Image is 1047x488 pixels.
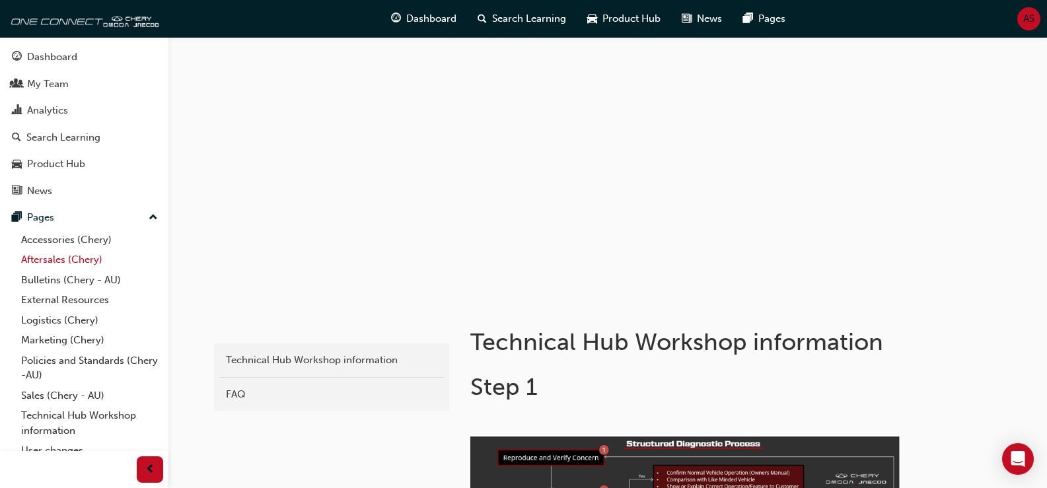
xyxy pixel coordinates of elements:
div: My Team [27,77,69,92]
span: guage-icon [391,11,401,27]
a: news-iconNews [671,5,733,32]
a: External Resources [16,290,163,310]
span: car-icon [587,11,597,27]
div: Product Hub [27,157,85,172]
span: news-icon [12,186,22,197]
div: FAQ [226,387,437,402]
h1: Technical Hub Workshop information [470,328,904,357]
span: prev-icon [145,462,155,478]
span: Product Hub [602,11,661,26]
a: Technical Hub Workshop information [16,405,163,440]
div: Pages [27,210,54,225]
span: pages-icon [12,212,22,224]
div: Open Intercom Messenger [1002,443,1034,475]
span: car-icon [12,158,22,170]
span: Pages [758,11,785,26]
a: Bulletins (Chery - AU) [16,270,163,291]
a: Technical Hub Workshop information [219,349,444,372]
div: Search Learning [26,130,100,145]
button: Pages [5,205,163,230]
span: search-icon [478,11,487,27]
a: FAQ [219,383,444,406]
img: oneconnect [7,5,159,32]
a: News [5,179,163,203]
a: Accessories (Chery) [16,230,163,250]
a: car-iconProduct Hub [577,5,671,32]
a: User changes [16,440,163,461]
button: DashboardMy TeamAnalyticsSearch LearningProduct HubNews [5,42,163,205]
span: chart-icon [12,105,22,117]
a: Policies and Standards (Chery -AU) [16,351,163,386]
a: Dashboard [5,45,163,69]
a: pages-iconPages [733,5,796,32]
div: Dashboard [27,50,77,65]
a: Logistics (Chery) [16,310,163,331]
span: News [697,11,722,26]
a: Marketing (Chery) [16,330,163,351]
span: search-icon [12,132,21,144]
a: Search Learning [5,125,163,150]
span: Dashboard [406,11,456,26]
span: Search Learning [492,11,566,26]
a: search-iconSearch Learning [467,5,577,32]
div: Technical Hub Workshop information [226,353,437,368]
span: people-icon [12,79,22,90]
a: Analytics [5,98,163,123]
span: guage-icon [12,52,22,63]
button: AS [1017,7,1040,30]
a: My Team [5,72,163,96]
span: AS [1023,11,1034,26]
a: Aftersales (Chery) [16,250,163,270]
a: Sales (Chery - AU) [16,386,163,406]
div: Analytics [27,103,68,118]
a: guage-iconDashboard [380,5,467,32]
span: news-icon [682,11,692,27]
span: up-icon [149,209,158,227]
span: Step 1 [470,372,538,401]
div: News [27,184,52,199]
a: Product Hub [5,152,163,176]
span: pages-icon [743,11,753,27]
